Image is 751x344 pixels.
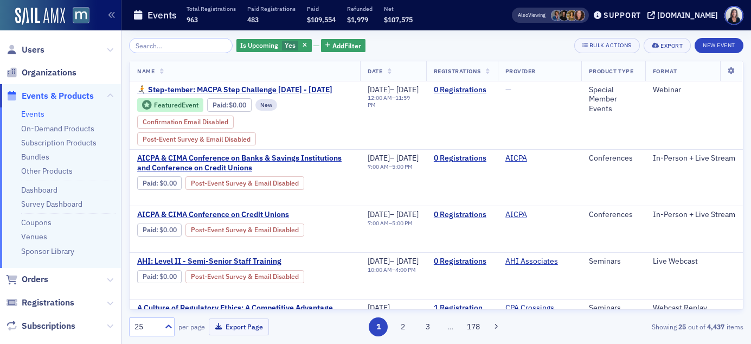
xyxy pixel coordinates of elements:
[137,85,332,95] span: 🏃‍➡️ Step-tember: MACPA Step Challenge Sept. 15 - Oct. 15, 2025
[396,85,419,94] span: [DATE]
[307,5,336,12] p: Paid
[434,257,490,266] a: 0 Registrations
[21,152,49,162] a: Bundles
[394,317,413,336] button: 2
[677,322,688,332] strong: 25
[6,67,76,79] a: Organizations
[213,101,226,109] a: Paid
[159,226,177,234] span: $0.00
[213,101,229,109] span: :
[143,272,156,281] a: Paid
[21,199,82,209] a: Survey Dashboard
[434,154,490,163] a: 0 Registrations
[137,85,352,95] a: 🏃‍➡️ Step-tember: MACPA Step Challenge [DATE] - [DATE]
[396,209,419,219] span: [DATE]
[368,266,392,273] time: 10:00 AM
[137,210,319,220] span: AICPA & CIMA Conference on Credit Unions
[143,179,156,187] a: Paid
[660,43,683,49] div: Export
[434,303,490,313] a: 1 Registration
[368,94,410,109] time: 11:59 PM
[368,153,390,163] span: [DATE]
[653,154,735,163] div: In-Person + Live Stream
[589,85,638,114] div: Special Member Events
[6,320,75,332] a: Subscriptions
[559,10,570,21] span: Lauren McDonough
[368,219,389,227] time: 7:00 AM
[434,210,490,220] a: 0 Registrations
[21,185,57,195] a: Dashboard
[255,99,277,110] div: New
[653,67,677,75] span: Format
[368,94,392,101] time: 12:00 AM
[137,132,256,145] div: Post-Event Survey
[368,163,389,170] time: 7:00 AM
[347,15,368,24] span: $1,979
[368,303,390,313] span: [DATE]
[368,67,382,75] span: Date
[137,154,352,173] span: AICPA & CIMA Conference on Banks & Savings Institutions and Conference on Credit Unions
[604,10,641,20] div: Support
[505,257,558,266] a: AHI Associates
[505,154,574,163] span: AICPA
[443,322,458,332] span: …
[185,176,304,189] div: Post-Event Survey
[6,44,44,56] a: Users
[384,5,413,12] p: Net
[657,10,718,20] div: [DOMAIN_NAME]
[368,94,419,109] div: –
[464,317,483,336] button: 178
[518,11,545,19] span: Viewing
[22,90,94,102] span: Events & Products
[187,15,198,24] span: 963
[137,67,155,75] span: Name
[505,210,574,220] span: AICPA
[21,109,44,119] a: Events
[137,176,182,189] div: Paid: 0 - $0
[368,85,419,95] div: –
[574,10,585,21] span: Natalie Antonakas
[134,321,158,333] div: 25
[73,7,89,24] img: SailAMX
[505,210,527,220] a: AICPA
[236,39,312,53] div: Yes
[21,124,94,133] a: On-Demand Products
[6,273,48,285] a: Orders
[505,85,511,94] span: —
[653,257,735,266] div: Live Webcast
[546,322,743,332] div: Showing out of items
[653,210,735,220] div: In-Person + Live Stream
[434,85,490,95] a: 0 Registrations
[22,67,76,79] span: Organizations
[22,44,44,56] span: Users
[137,303,333,313] a: A Culture of Regulatory Ethics: A Competitive Advantage
[143,226,159,234] span: :
[137,210,352,220] a: AICPA & CIMA Conference on Credit Unions
[392,163,413,170] time: 5:00 PM
[22,297,74,309] span: Registrations
[21,232,47,241] a: Venues
[147,9,177,22] h1: Events
[705,322,727,332] strong: 4,437
[589,210,638,220] div: Conferences
[15,8,65,25] img: SailAMX
[247,15,259,24] span: 483
[21,138,97,148] a: Subscription Products
[143,272,159,281] span: :
[22,320,75,332] span: Subscriptions
[159,272,177,281] span: $0.00
[384,15,413,24] span: $107,575
[321,39,365,53] button: AddFilter
[589,303,638,313] div: Seminars
[368,163,419,170] div: –
[695,38,743,53] button: New Event
[589,257,638,266] div: Seminars
[22,273,48,285] span: Orders
[505,257,574,266] span: AHI Associates
[229,101,246,109] span: $0.00
[137,224,182,237] div: Paid: 0 - $0
[65,7,89,26] a: View Homepage
[434,67,481,75] span: Registrations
